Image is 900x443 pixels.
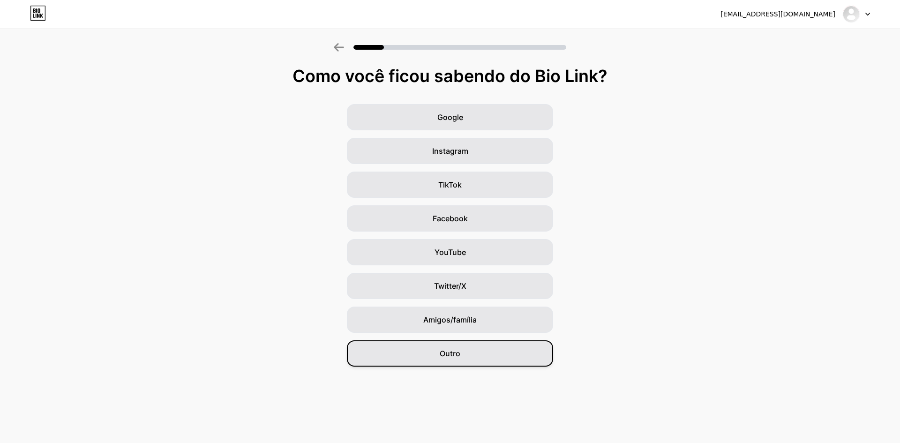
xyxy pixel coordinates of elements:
[433,214,468,223] font: Facebook
[438,180,462,189] font: TikTok
[432,146,468,156] font: Instagram
[423,315,477,324] font: Amigos/família
[435,248,466,257] font: YouTube
[842,5,860,23] img: Sheila Takeda
[292,66,607,86] font: Como você ficou sabendo do Bio Link?
[720,10,835,18] font: [EMAIL_ADDRESS][DOMAIN_NAME]
[434,281,466,291] font: Twitter/X
[440,349,460,358] font: Outro
[437,113,463,122] font: Google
